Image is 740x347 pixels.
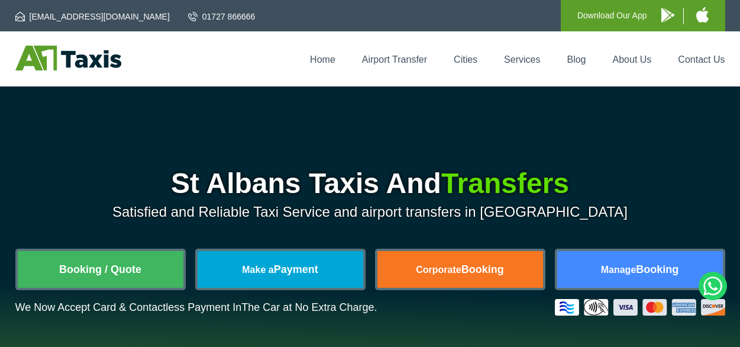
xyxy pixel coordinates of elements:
[454,54,477,65] a: Cities
[661,8,674,23] img: A1 Taxis Android App
[441,168,569,199] span: Transfers
[362,54,427,65] a: Airport Transfer
[241,301,377,313] span: The Car at No Extra Charge.
[198,251,363,288] a: Make aPayment
[18,251,183,288] a: Booking / Quote
[188,11,256,23] a: 01727 866666
[504,54,540,65] a: Services
[601,265,636,275] span: Manage
[696,7,709,23] img: A1 Taxis iPhone App
[567,54,586,65] a: Blog
[242,265,273,275] span: Make a
[416,265,461,275] span: Corporate
[557,251,723,288] a: ManageBooking
[555,299,725,316] img: Credit And Debit Cards
[15,169,725,198] h1: St Albans Taxis And
[577,8,647,23] p: Download Our App
[310,54,335,65] a: Home
[613,54,652,65] a: About Us
[678,54,725,65] a: Contact Us
[15,46,121,70] img: A1 Taxis St Albans LTD
[15,204,725,220] p: Satisfied and Reliable Taxi Service and airport transfers in [GEOGRAPHIC_DATA]
[15,301,377,314] p: We Now Accept Card & Contactless Payment In
[15,11,170,23] a: [EMAIL_ADDRESS][DOMAIN_NAME]
[377,251,543,288] a: CorporateBooking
